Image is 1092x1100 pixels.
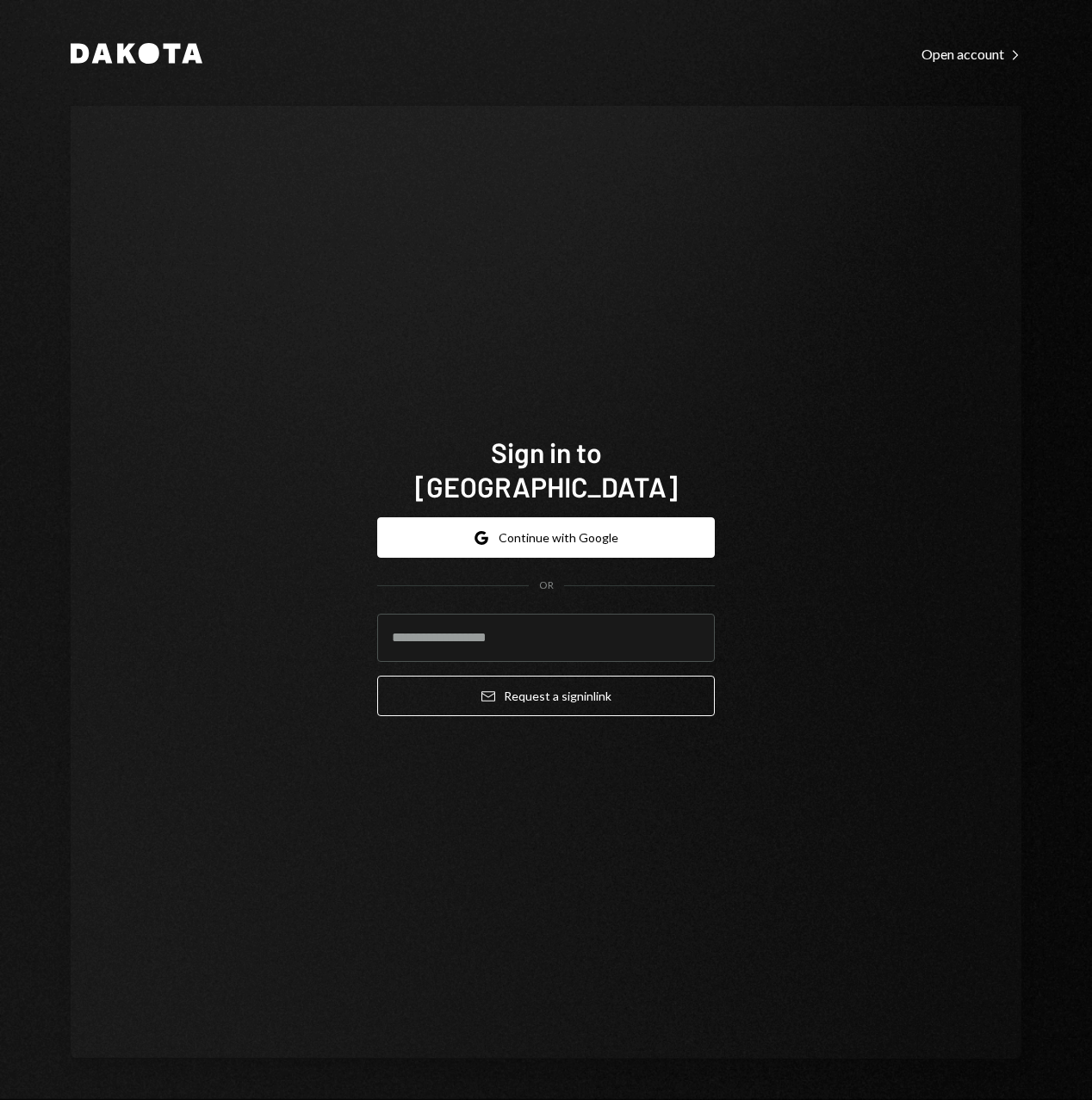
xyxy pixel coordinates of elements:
[921,44,1021,63] a: Open account
[377,435,715,504] h1: Sign in to [GEOGRAPHIC_DATA]
[377,676,715,716] button: Request a signinlink
[921,46,1021,63] div: Open account
[539,578,554,593] div: OR
[377,517,715,558] button: Continue with Google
